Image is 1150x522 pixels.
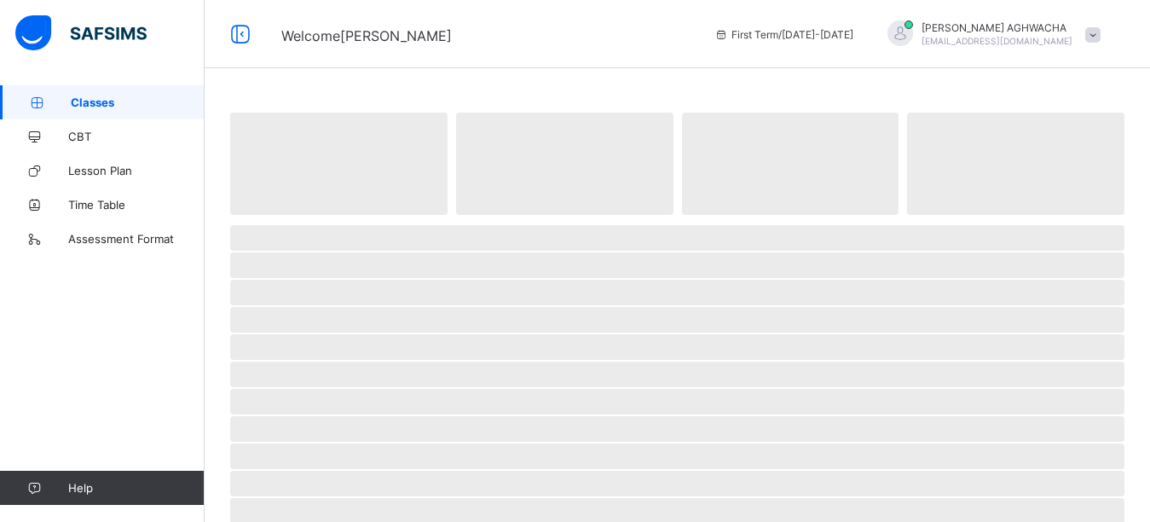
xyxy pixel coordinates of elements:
span: ‌ [230,362,1124,387]
div: ANNAAGHWACHA [870,20,1109,49]
span: Classes [71,96,205,109]
span: ‌ [230,280,1124,305]
span: ‌ [230,225,1124,251]
span: ‌ [230,389,1124,415]
span: ‌ [230,113,448,215]
span: CBT [68,130,205,143]
span: Time Table [68,198,205,212]
span: ‌ [230,307,1124,333]
span: [PERSON_NAME] AGHWACHA [922,21,1072,34]
span: session/term information [714,28,853,41]
img: safsims [15,15,147,51]
span: Lesson Plan [68,164,205,177]
span: ‌ [230,416,1124,442]
span: Welcome [PERSON_NAME] [281,27,452,44]
span: ‌ [456,113,673,215]
span: ‌ [230,444,1124,469]
span: ‌ [907,113,1124,215]
span: Assessment Format [68,232,205,246]
span: ‌ [230,334,1124,360]
span: Help [68,481,204,495]
span: ‌ [682,113,899,215]
span: [EMAIL_ADDRESS][DOMAIN_NAME] [922,36,1072,46]
span: ‌ [230,252,1124,278]
span: ‌ [230,471,1124,496]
